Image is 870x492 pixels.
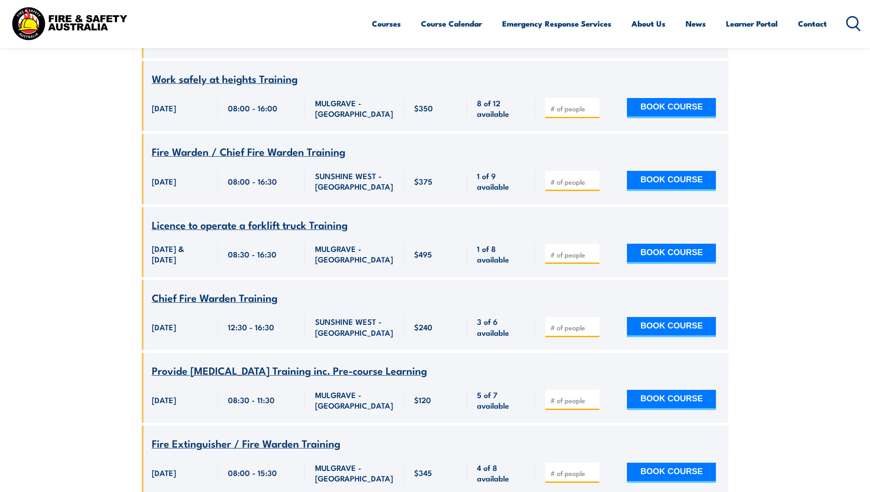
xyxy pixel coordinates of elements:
a: News [686,11,706,36]
span: Chief Fire Warden Training [152,290,277,305]
a: Course Calendar [421,11,482,36]
a: Fire Extinguisher / Fire Warden Training [152,438,340,449]
a: Provide [MEDICAL_DATA] Training inc. Pre-course Learning [152,365,427,377]
span: 08:00 - 15:30 [228,467,277,478]
span: 4 of 8 available [477,462,525,484]
span: 08:30 - 16:30 [228,249,277,259]
span: [DATE] [152,322,176,332]
span: 08:30 - 11:30 [228,394,275,405]
button: BOOK COURSE [627,98,716,118]
span: Work safely at heights Training [152,71,298,86]
a: Fire Warden / Chief Fire Warden Training [152,146,345,158]
span: 12:30 - 16:30 [228,322,274,332]
span: MULGRAVE - [GEOGRAPHIC_DATA] [315,243,394,265]
input: # of people [550,323,596,332]
a: About Us [632,11,665,36]
span: MULGRAVE - [GEOGRAPHIC_DATA] [315,98,394,119]
span: 1 of 9 available [477,170,525,192]
input: # of people [550,104,596,113]
span: 1 of 8 available [477,243,525,265]
a: Emergency Response Services [502,11,611,36]
span: $240 [414,322,432,332]
span: [DATE] [152,176,176,186]
a: Courses [372,11,401,36]
a: Work safely at heights Training [152,73,298,85]
span: [DATE] [152,103,176,113]
span: SUNSHINE WEST - [GEOGRAPHIC_DATA] [315,170,394,192]
input: # of people [550,250,596,259]
span: $120 [414,394,431,405]
input: # of people [550,177,596,186]
span: $495 [414,249,432,259]
button: BOOK COURSE [627,317,716,337]
span: [DATE] & [DATE] [152,243,208,265]
span: Fire Extinguisher / Fire Warden Training [152,435,340,451]
span: 5 of 7 available [477,389,525,411]
button: BOOK COURSE [627,171,716,191]
span: Provide [MEDICAL_DATA] Training inc. Pre-course Learning [152,362,427,378]
span: $345 [414,467,432,478]
span: 08:00 - 16:00 [228,103,277,113]
a: Learner Portal [726,11,778,36]
span: $375 [414,176,432,186]
span: SUNSHINE WEST - [GEOGRAPHIC_DATA] [315,316,394,338]
span: 08:00 - 16:30 [228,176,277,186]
span: 8 of 12 available [477,98,525,119]
span: $350 [414,103,433,113]
span: Fire Warden / Chief Fire Warden Training [152,143,345,159]
a: Contact [798,11,827,36]
button: BOOK COURSE [627,463,716,483]
input: # of people [550,469,596,478]
input: # of people [550,396,596,405]
span: MULGRAVE - [GEOGRAPHIC_DATA] [315,462,394,484]
span: MULGRAVE - [GEOGRAPHIC_DATA] [315,389,394,411]
button: BOOK COURSE [627,244,716,264]
span: 3 of 6 available [477,316,525,338]
span: Licence to operate a forklift truck Training [152,217,348,232]
a: Licence to operate a forklift truck Training [152,219,348,231]
button: BOOK COURSE [627,390,716,410]
span: [DATE] [152,394,176,405]
span: [DATE] [152,467,176,478]
a: Chief Fire Warden Training [152,292,277,304]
